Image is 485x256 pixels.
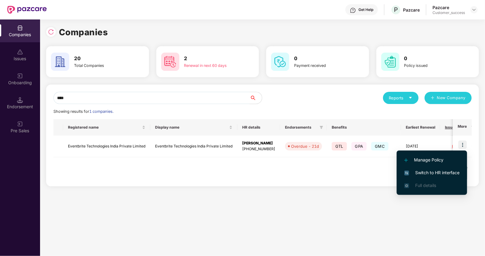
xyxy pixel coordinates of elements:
[89,109,114,114] span: 1 companies.
[431,96,435,101] span: plus
[432,10,465,15] div: Customer_success
[68,125,141,130] span: Registered name
[332,142,347,150] span: GTL
[404,158,408,162] img: svg+xml;base64,PHN2ZyB4bWxucz0iaHR0cDovL3d3dy53My5vcmcvMjAwMC9zdmciIHdpZHRoPSIxMi4yMDEiIGhlaWdodD...
[17,73,23,79] img: svg+xml;base64,PHN2ZyB3aWR0aD0iMjAiIGhlaWdodD0iMjAiIHZpZXdCb3g9IjAgMCAyMCAyMCIgZmlsbD0ibm9uZSIgeG...
[242,140,275,146] div: [PERSON_NAME]
[458,140,467,149] img: icon
[445,125,457,130] span: Issues
[184,55,236,63] h3: 2
[445,144,461,149] div: 0
[51,53,69,71] img: svg+xml;base64,PHN2ZyB4bWxucz0iaHR0cDovL3d3dy53My5vcmcvMjAwMC9zdmciIHdpZHRoPSI2MCIgaGVpZ2h0PSI2MC...
[242,146,275,152] div: [PHONE_NUMBER]
[453,119,472,136] th: More
[285,125,317,130] span: Endorsements
[63,136,150,157] td: Eventbrite Technologies India Private Limited
[63,119,150,136] th: Registered name
[394,6,398,13] span: P
[294,63,346,69] div: Payment received
[432,5,465,10] div: Pazcare
[53,109,114,114] span: Showing results for
[350,7,356,13] img: svg+xml;base64,PHN2ZyBpZD0iSGVscC0zMngzMiIgeG1sbnM9Imh0dHA6Ly93d3cudzMub3JnLzIwMDAvc3ZnIiB3aWR0aD...
[404,183,409,188] img: svg+xml;base64,PHN2ZyB4bWxucz0iaHR0cDovL3d3dy53My5vcmcvMjAwMC9zdmciIHdpZHRoPSIxNi4zNjMiIGhlaWdodD...
[17,97,23,103] img: svg+xml;base64,PHN2ZyB3aWR0aD0iMTQuNSIgaGVpZ2h0PSIxNC41IiB2aWV3Qm94PSIwIDAgMTYgMTYiIGZpbGw9Im5vbm...
[74,55,126,63] h3: 20
[320,126,323,129] span: filter
[404,171,409,175] img: svg+xml;base64,PHN2ZyB4bWxucz0iaHR0cDovL3d3dy53My5vcmcvMjAwMC9zdmciIHdpZHRoPSIxNiIgaGVpZ2h0PSIxNi...
[184,63,236,69] div: Renewal in next 60 days
[404,63,456,69] div: Policy issued
[17,25,23,31] img: svg+xml;base64,PHN2ZyBpZD0iQ29tcGFuaWVzIiB4bWxucz0iaHR0cDovL3d3dy53My5vcmcvMjAwMC9zdmciIHdpZHRoPS...
[74,63,126,69] div: Total Companies
[358,7,373,12] div: Get Help
[327,119,401,136] th: Benefits
[161,53,179,71] img: svg+xml;base64,PHN2ZyB4bWxucz0iaHR0cDovL3d3dy53My5vcmcvMjAwMC9zdmciIHdpZHRoPSI2MCIgaGVpZ2h0PSI2MC...
[318,124,324,131] span: filter
[291,143,319,149] div: Overdue - 21d
[249,95,262,100] span: search
[150,119,237,136] th: Display name
[381,53,399,71] img: svg+xml;base64,PHN2ZyB4bWxucz0iaHR0cDovL3d3dy53My5vcmcvMjAwMC9zdmciIHdpZHRoPSI2MCIgaGVpZ2h0PSI2MC...
[401,136,440,157] td: [DATE]
[48,29,54,35] img: svg+xml;base64,PHN2ZyBpZD0iUmVsb2FkLTMyeDMyIiB4bWxucz0iaHR0cDovL3d3dy53My5vcmcvMjAwMC9zdmciIHdpZH...
[294,55,346,63] h3: 0
[415,183,436,188] span: Full details
[371,142,388,150] span: GMC
[401,119,440,136] th: Earliest Renewal
[404,55,456,63] h3: 0
[409,96,412,100] span: caret-down
[249,92,262,104] button: search
[404,157,460,163] span: Manage Policy
[271,53,289,71] img: svg+xml;base64,PHN2ZyB4bWxucz0iaHR0cDovL3d3dy53My5vcmcvMjAwMC9zdmciIHdpZHRoPSI2MCIgaGVpZ2h0PSI2MC...
[237,119,280,136] th: HR details
[17,121,23,127] img: svg+xml;base64,PHN2ZyB3aWR0aD0iMjAiIGhlaWdodD0iMjAiIHZpZXdCb3g9IjAgMCAyMCAyMCIgZmlsbD0ibm9uZSIgeG...
[472,7,477,12] img: svg+xml;base64,PHN2ZyBpZD0iRHJvcGRvd24tMzJ4MzIiIHhtbG5zPSJodHRwOi8vd3d3LnczLm9yZy8yMDAwL3N2ZyIgd2...
[7,6,47,14] img: New Pazcare Logo
[403,7,420,13] div: Pazcare
[59,26,108,39] h1: Companies
[389,95,412,101] div: Reports
[440,119,466,136] th: Issues
[17,49,23,55] img: svg+xml;base64,PHN2ZyBpZD0iSXNzdWVzX2Rpc2FibGVkIiB4bWxucz0iaHR0cDovL3d3dy53My5vcmcvMjAwMC9zdmciIH...
[404,169,460,176] span: Switch to HR interface
[150,136,237,157] td: Eventbrite Technologies India Private Limited
[351,142,367,150] span: GPA
[155,125,228,130] span: Display name
[437,95,466,101] span: New Company
[425,92,472,104] button: plusNew Company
